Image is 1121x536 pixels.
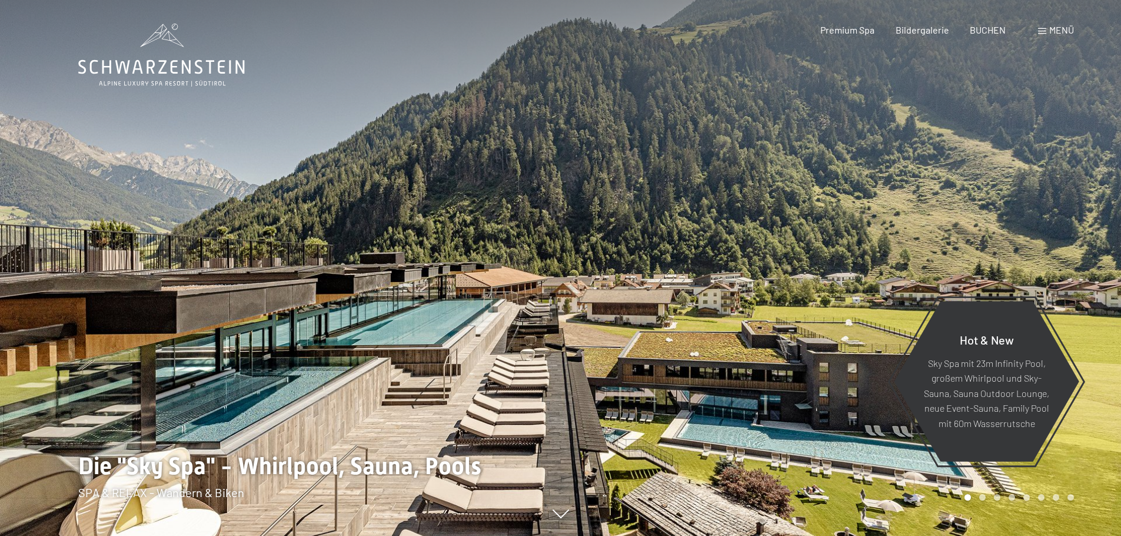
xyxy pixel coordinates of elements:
a: Hot & New Sky Spa mit 23m Infinity Pool, großem Whirlpool und Sky-Sauna, Sauna Outdoor Lounge, ne... [893,300,1080,462]
a: BUCHEN [970,24,1006,35]
p: Sky Spa mit 23m Infinity Pool, großem Whirlpool und Sky-Sauna, Sauna Outdoor Lounge, neue Event-S... [923,355,1050,431]
div: Carousel Page 3 [994,494,1000,501]
div: Carousel Page 8 [1067,494,1074,501]
div: Carousel Page 6 [1038,494,1045,501]
div: Carousel Pagination [960,494,1074,501]
div: Carousel Page 2 [979,494,986,501]
a: Premium Spa [820,24,874,35]
span: Menü [1049,24,1074,35]
a: Bildergalerie [896,24,949,35]
div: Carousel Page 7 [1053,494,1059,501]
div: Carousel Page 1 (Current Slide) [964,494,971,501]
div: Carousel Page 4 [1009,494,1015,501]
div: Carousel Page 5 [1023,494,1030,501]
span: Hot & New [960,332,1014,346]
